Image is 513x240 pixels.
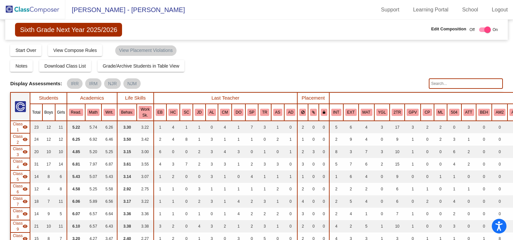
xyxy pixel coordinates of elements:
[297,170,308,183] td: 1
[405,158,421,170] td: 1
[180,121,193,133] td: 1
[15,63,27,69] span: Notes
[245,146,258,158] td: 0
[374,183,390,195] td: 0
[137,121,153,133] td: 3.22
[220,109,230,116] button: CM
[101,121,117,133] td: 6.26
[42,170,55,183] td: 8
[463,109,474,116] button: ATT
[166,158,180,170] td: 3
[180,146,193,158] td: 0
[284,170,297,183] td: 1
[457,5,483,15] a: School
[331,109,341,116] button: INT
[284,133,297,146] td: 1
[15,48,36,53] span: Start Over
[492,121,507,133] td: 0
[206,183,218,195] td: 1
[10,133,30,146] td: Owen Dan - No Class Name
[390,158,405,170] td: 15
[434,121,447,133] td: 2
[23,162,28,167] mat-icon: visibility
[271,104,284,121] th: Amelia Steinmetz
[245,170,258,183] td: 4
[193,183,205,195] td: 3
[343,146,359,158] td: 3
[405,146,421,158] td: 1
[218,158,232,170] td: 3
[492,133,507,146] td: 0
[98,60,185,72] button: Grade/Archive Students in Table View
[23,124,28,130] mat-icon: visibility
[359,158,374,170] td: 6
[258,121,271,133] td: 3
[374,121,390,133] td: 3
[13,121,23,133] span: Class 1
[271,158,284,170] td: 3
[193,170,205,183] td: 0
[117,146,137,158] td: 3.15
[30,104,42,121] th: Total
[492,158,507,170] td: 0
[232,170,245,183] td: 0
[447,121,461,133] td: 0
[343,183,359,195] td: 2
[359,170,374,183] td: 4
[297,183,308,195] td: 2
[329,121,343,133] td: 5
[319,121,329,133] td: 0
[271,133,284,146] td: 2
[492,170,507,183] td: 0
[234,109,243,116] button: DO
[182,109,191,116] button: SC
[123,78,141,89] mat-chip: NJM
[180,170,193,183] td: 0
[319,133,329,146] td: 0
[103,63,179,69] span: Grade/Archive Students in Table View
[30,146,42,158] td: 20
[319,146,329,158] td: 0
[137,146,153,158] td: 3.00
[42,158,55,170] td: 17
[319,183,329,195] td: 0
[55,133,67,146] td: 12
[55,121,67,133] td: 11
[374,170,390,183] td: 0
[297,158,308,170] td: 3
[258,158,271,170] td: 3
[284,104,297,121] th: Alec Del Viscio
[390,104,405,121] th: Two Teacher Room
[343,170,359,183] td: 6
[103,109,115,116] button: Writ.
[44,63,86,69] span: Download Class List
[166,146,180,158] td: 0
[42,133,55,146] td: 12
[101,158,117,170] td: 6.87
[85,146,101,158] td: 5.20
[421,121,434,133] td: 2
[55,104,67,121] th: Girls
[487,5,513,15] a: Logout
[154,146,167,158] td: 6
[359,183,374,195] td: 2
[137,170,153,183] td: 3.07
[308,158,319,170] td: 0
[10,146,30,158] td: Brad Gilmore - No Class Name
[154,183,167,195] td: 1
[245,133,258,146] td: 1
[117,133,137,146] td: 3.50
[343,158,359,170] td: 7
[67,133,85,146] td: 6.25
[166,104,180,121] th: Heather Camlin
[193,121,205,133] td: 1
[218,183,232,195] td: 1
[166,170,180,183] td: 2
[85,170,101,183] td: 5.07
[297,92,329,104] th: Placement
[67,183,85,195] td: 4.58
[392,109,403,116] button: 2TR
[376,109,388,116] button: YGL
[359,133,374,146] td: 4
[232,146,245,158] td: 3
